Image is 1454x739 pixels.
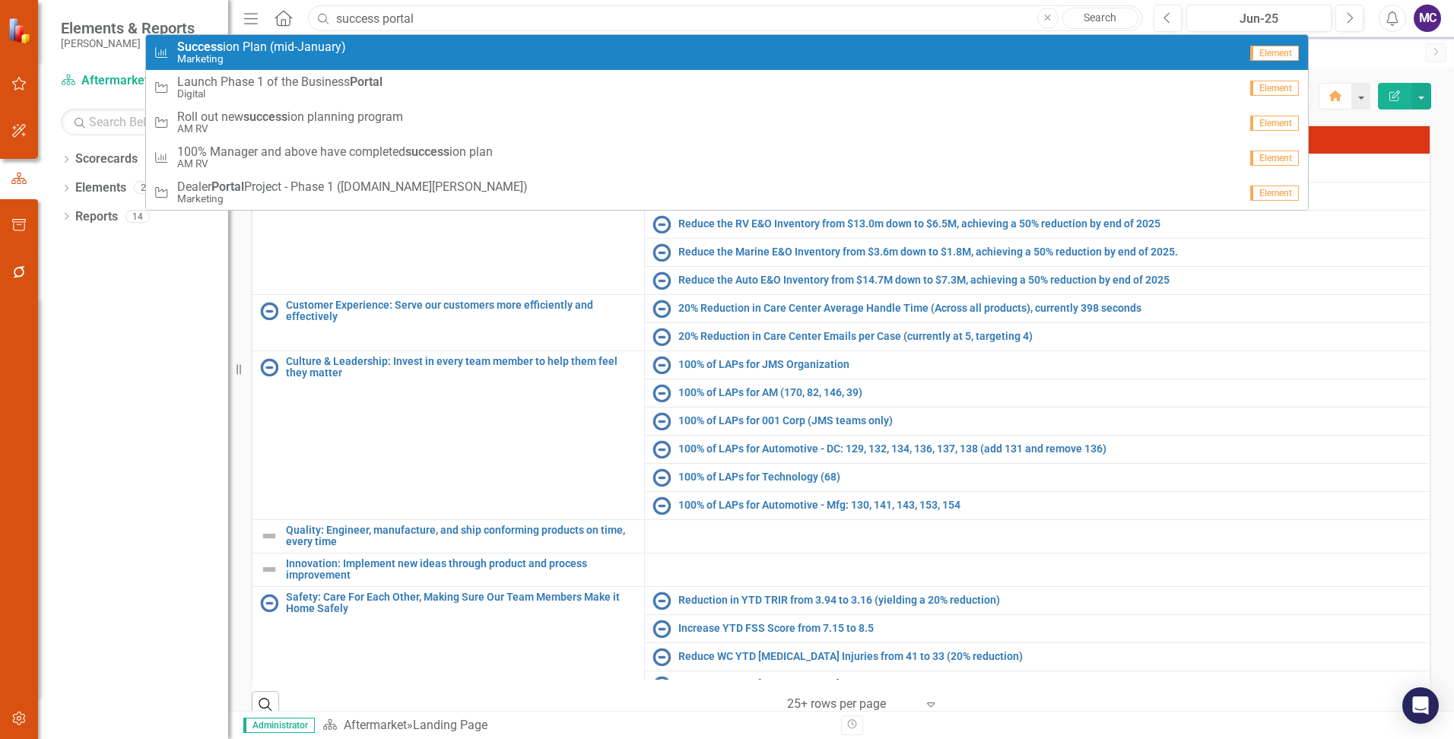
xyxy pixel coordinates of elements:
td: Double-Click to Edit Right Click for Context Menu [644,323,1430,351]
small: [PERSON_NAME] [61,37,195,49]
td: Double-Click to Edit Right Click for Context Menu [644,267,1430,295]
div: 24 [134,182,158,195]
td: Double-Click to Edit Right Click for Context Menu [644,211,1430,239]
strong: success [405,144,449,159]
a: 100% Manager and above have completedsuccession planAM RVElement [146,140,1308,175]
div: Landing Page [413,718,487,732]
img: Not Started [652,328,671,346]
a: Reduce the RV E&O Inventory from $13.0m down to $6.5M, achieving a 50% reduction by end of 2025 [678,218,1422,230]
small: Marketing [177,193,528,205]
td: Double-Click to Edit Right Click for Context Menu [252,351,645,520]
span: Dealer Project - Phase 1 ([DOMAIN_NAME][PERSON_NAME]) [177,180,528,194]
td: Double-Click to Edit Right Click for Context Menu [644,614,1430,642]
span: ion Plan (mid-January) [177,40,346,54]
img: Not Started [652,215,671,233]
a: 100% of LAPs for Technology (68) [678,471,1422,483]
a: Innovation: Implement new ideas through product and process improvement [286,558,637,582]
a: Reduce the Marine E&O Inventory from $3.6m down to $1.8M, achieving a 50% reduction by end of 2025. [678,246,1422,258]
img: Not Started [652,412,671,430]
span: Element [1250,46,1299,61]
span: Element [1250,116,1299,131]
img: Not Started [652,592,671,610]
img: ClearPoint Strategy [8,17,34,43]
a: Reduce WC YTD [MEDICAL_DATA] Injuries from 41 to 33 (20% reduction) [678,651,1422,662]
td: Double-Click to Edit Right Click for Context Menu [644,408,1430,436]
a: ion Plan (mid-January)MarketingElement [146,35,1308,70]
a: Roll out newsuccession planning programAM RVElement [146,105,1308,140]
img: Not Started [652,271,671,290]
a: 100% of LAPs for AM (170, 82, 146, 39) [678,387,1422,398]
td: Double-Click to Edit Right Click for Context Menu [252,553,645,586]
button: Jun-25 [1186,5,1332,32]
span: Elements & Reports [61,19,195,37]
div: » [322,717,830,734]
span: Element [1250,151,1299,166]
strong: success [243,109,287,124]
small: Digital [177,88,383,100]
td: Double-Click to Edit Right Click for Context Menu [644,671,1430,699]
td: Double-Click to Edit Right Click for Context Menu [644,295,1430,323]
a: Scorecards [75,151,138,168]
a: Safety: Care For Each Other, Making Sure Our Team Members Make it Home Safely [286,592,637,615]
small: AM RV [177,158,493,170]
img: Not Started [652,620,671,638]
div: 14 [125,210,150,223]
td: Double-Click to Edit Right Click for Context Menu [644,239,1430,267]
td: Double-Click to Edit Right Click for Context Menu [644,379,1430,408]
button: MC [1414,5,1441,32]
a: Aftermarket [344,718,407,732]
td: Double-Click to Edit Right Click for Context Menu [644,492,1430,520]
a: 100% of LAPs for JMS Organization [678,359,1422,370]
td: Double-Click to Edit Right Click for Context Menu [252,586,645,699]
a: Reports [75,208,118,226]
img: Not Started [652,468,671,487]
a: Search [1062,8,1138,29]
a: 20% Reduction in Care Center Average Handle Time (Across all products), currently 398 seconds [678,303,1422,314]
strong: Portal [350,75,383,89]
td: Double-Click to Edit Right Click for Context Menu [644,351,1430,379]
img: Not Defined [260,560,278,579]
a: Reduce the Auto E&O Inventory from $14.7M down to $7.3M, achieving a 50% reduction by end of 2025 [678,274,1422,286]
img: Not Started [260,302,278,320]
span: Element [1250,186,1299,201]
a: Quality: Engineer, manufacture, and ship conforming products on time, every time [286,525,637,548]
a: 20% Reduction in Care Center Emails per Case (currently at 5, targeting 4) [678,331,1422,342]
strong: Portal [211,179,244,194]
a: 100% of LAPs for Automotive - DC: 129, 132, 134, 136, 137, 138 (add 131 and remove 136) [678,443,1422,455]
td: Double-Click to Edit Right Click for Context Menu [644,464,1430,492]
input: Search Below... [61,109,213,135]
img: Not Defined [260,527,278,545]
small: Marketing [177,53,346,65]
img: Not Started [652,676,671,694]
img: Not Started [652,243,671,262]
td: Double-Click to Edit Right Click for Context Menu [644,642,1430,671]
img: Not Started [652,648,671,666]
img: Not Started [652,440,671,458]
input: Search ClearPoint... [308,5,1142,32]
span: Roll out new ion planning program [177,110,403,124]
a: Launch Phase 1 of the BusinessPortalDigitalElement [146,70,1308,105]
span: Administrator [243,718,315,733]
a: Elements [75,179,126,197]
td: Double-Click to Edit Right Click for Context Menu [252,182,645,295]
img: Not Started [652,300,671,318]
a: 100% of LAPs for Automotive - Mfg: 130, 141, 143, 153, 154 [678,500,1422,511]
img: Not Started [652,384,671,402]
a: Increase YTD FSS Score from 7.15 to 8.5 [678,623,1422,634]
a: 100% of LAPs for 001 Corp (JMS teams only) [678,415,1422,427]
a: Customer Experience: Serve our customers more efficiently and effectively [286,300,637,323]
small: AM RV [177,123,403,135]
td: Double-Click to Edit Right Click for Context Menu [252,520,645,553]
a: Culture & Leadership: Invest in every team member to help them feel they matter [286,356,637,379]
td: Double-Click to Edit Right Click for Context Menu [644,586,1430,614]
div: Jun-25 [1192,10,1326,28]
div: Open Intercom Messenger [1402,687,1439,724]
a: Aftermarket [61,72,213,90]
img: Not Started [260,594,278,612]
a: Reduction in YTD TRIR from 3.94 to 3.16 (yielding a 20% reduction) [678,595,1422,606]
td: Double-Click to Edit Right Click for Context Menu [252,295,645,351]
span: 100% Manager and above have completed ion plan [177,145,493,159]
img: Not Started [652,496,671,515]
img: Not Started [652,356,671,374]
